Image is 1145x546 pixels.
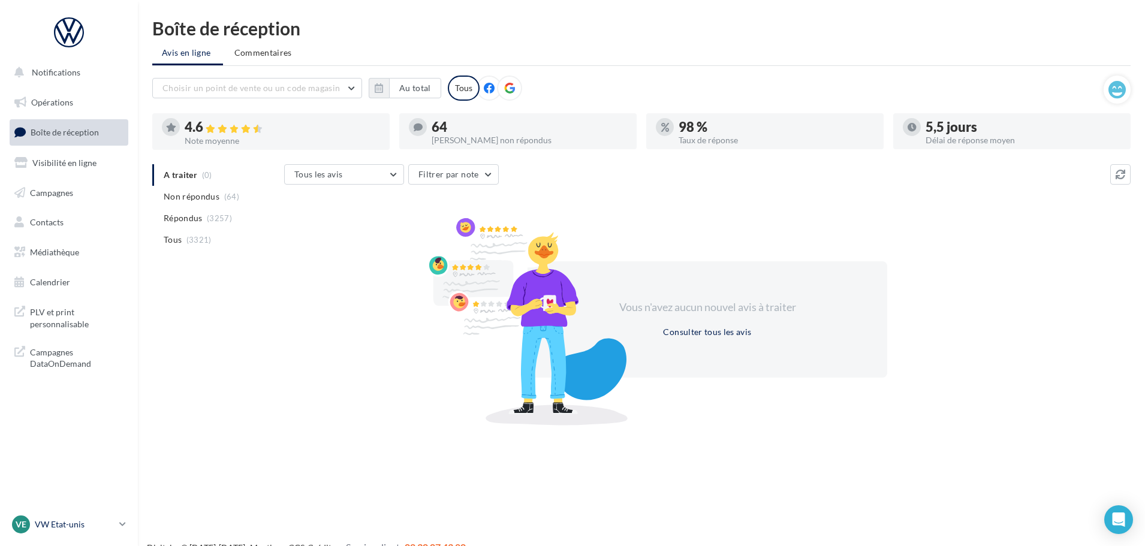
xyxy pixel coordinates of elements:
[679,120,874,134] div: 98 %
[164,234,182,246] span: Tous
[30,304,123,330] span: PLV et print personnalisable
[30,187,73,197] span: Campagnes
[658,325,756,339] button: Consulter tous les avis
[30,344,123,370] span: Campagnes DataOnDemand
[7,60,126,85] button: Notifications
[31,97,73,107] span: Opérations
[30,217,64,227] span: Contacts
[7,90,131,115] a: Opérations
[408,164,499,185] button: Filtrer par note
[679,136,874,144] div: Taux de réponse
[926,136,1121,144] div: Délai de réponse moyen
[32,158,97,168] span: Visibilité en ligne
[185,120,380,134] div: 4.6
[7,150,131,176] a: Visibilité en ligne
[448,76,480,101] div: Tous
[7,210,131,235] a: Contacts
[7,270,131,295] a: Calendrier
[432,136,627,144] div: [PERSON_NAME] non répondus
[294,169,343,179] span: Tous les avis
[207,213,232,223] span: (3257)
[926,120,1121,134] div: 5,5 jours
[7,240,131,265] a: Médiathèque
[30,247,79,257] span: Médiathèque
[224,192,239,201] span: (64)
[369,78,441,98] button: Au total
[7,339,131,375] a: Campagnes DataOnDemand
[30,277,70,287] span: Calendrier
[32,67,80,77] span: Notifications
[152,78,362,98] button: Choisir un point de vente ou un code magasin
[164,191,219,203] span: Non répondus
[35,518,115,530] p: VW Etat-unis
[10,513,128,536] a: VE VW Etat-unis
[7,180,131,206] a: Campagnes
[432,120,627,134] div: 64
[152,19,1131,37] div: Boîte de réception
[186,235,212,245] span: (3321)
[604,300,810,315] div: Vous n'avez aucun nouvel avis à traiter
[7,299,131,334] a: PLV et print personnalisable
[7,119,131,145] a: Boîte de réception
[1104,505,1133,534] div: Open Intercom Messenger
[162,83,340,93] span: Choisir un point de vente ou un code magasin
[389,78,441,98] button: Au total
[185,137,380,145] div: Note moyenne
[164,212,203,224] span: Répondus
[16,518,26,530] span: VE
[284,164,404,185] button: Tous les avis
[31,127,99,137] span: Boîte de réception
[234,47,292,59] span: Commentaires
